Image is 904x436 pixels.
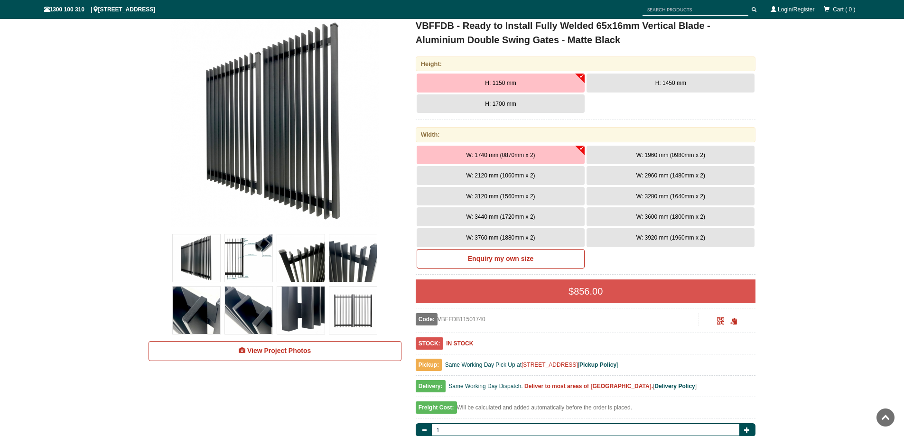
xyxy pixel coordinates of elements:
span: W: 3120 mm (1560mm x 2) [466,193,535,200]
span: Delivery: [416,380,446,392]
span: Same Working Day Dispatch. [448,383,523,390]
a: View Project Photos [149,341,401,361]
img: VBFFDB - Ready to Install Fully Welded 65x16mm Vertical Blade - Aluminium Double Swing Gates - Ma... [329,287,377,334]
img: VBFFDB - Ready to Install Fully Welded 65x16mm Vertical Blade - Aluminium Double Swing Gates - Ma... [173,234,220,282]
span: H: 1150 mm [485,80,516,86]
b: Enquiry my own size [468,255,533,262]
b: IN STOCK [446,340,473,347]
button: W: 3280 mm (1640mm x 2) [587,187,755,206]
span: View Project Photos [247,347,311,354]
span: W: 1960 mm (0980mm x 2) [636,152,705,158]
button: W: 3760 mm (1880mm x 2) [417,228,585,247]
button: W: 2120 mm (1060mm x 2) [417,166,585,185]
button: H: 1150 mm [417,74,585,93]
b: Deliver to most areas of [GEOGRAPHIC_DATA]. [524,383,653,390]
input: SEARCH PRODUCTS [643,4,748,16]
span: W: 2120 mm (1060mm x 2) [466,172,535,179]
a: Pickup Policy [579,362,616,368]
span: W: 3600 mm (1800mm x 2) [636,213,705,220]
img: VBFFDB - Ready to Install Fully Welded 65x16mm Vertical Blade - Aluminium Double Swing Gates - Ma... [277,287,325,334]
div: [ ] [416,380,756,397]
div: Will be calculated and added automatically before the order is placed. [416,402,756,418]
span: 856.00 [574,286,603,297]
span: W: 3280 mm (1640mm x 2) [636,193,705,200]
img: VBFFDB - Ready to Install Fully Welded 65x16mm Vertical Blade - Aluminium Double Swing Gates - Ma... [173,287,220,334]
img: VBFFDB - Ready to Install Fully Welded 65x16mm Vertical Blade - Aluminium Double Swing Gates - Ma... [170,19,379,227]
span: H: 1700 mm [485,101,516,107]
span: Click to copy the URL [730,318,737,325]
div: VBFFDB11501740 [416,313,699,325]
a: VBFFDB - Ready to Install Fully Welded 65x16mm Vertical Blade - Aluminium Double Swing Gates - Ma... [149,19,401,227]
img: VBFFDB - Ready to Install Fully Welded 65x16mm Vertical Blade - Aluminium Double Swing Gates - Ma... [225,234,272,282]
span: Code: [416,313,438,325]
a: Enquiry my own size [417,249,585,269]
span: Pickup: [416,359,442,371]
a: Click to enlarge and scan to share. [717,319,724,325]
button: H: 1450 mm [587,74,755,93]
span: Same Working Day Pick Up at [ ] [445,362,618,368]
img: VBFFDB - Ready to Install Fully Welded 65x16mm Vertical Blade - Aluminium Double Swing Gates - Ma... [277,234,325,282]
button: W: 2960 mm (1480mm x 2) [587,166,755,185]
img: VBFFDB - Ready to Install Fully Welded 65x16mm Vertical Blade - Aluminium Double Swing Gates - Ma... [225,287,272,334]
span: W: 2960 mm (1480mm x 2) [636,172,705,179]
div: Width: [416,127,756,142]
button: W: 3600 mm (1800mm x 2) [587,207,755,226]
span: STOCK: [416,337,443,350]
span: H: 1450 mm [655,80,686,86]
a: Delivery Policy [654,383,695,390]
span: W: 3920 mm (1960mm x 2) [636,234,705,241]
span: Freight Cost: [416,401,457,414]
a: Login/Register [778,6,814,13]
button: W: 1740 mm (0870mm x 2) [417,146,585,165]
a: [STREET_ADDRESS] [522,362,578,368]
h1: VBFFDB - Ready to Install Fully Welded 65x16mm Vertical Blade - Aluminium Double Swing Gates - Ma... [416,19,756,47]
span: W: 3760 mm (1880mm x 2) [466,234,535,241]
button: H: 1700 mm [417,94,585,113]
button: W: 3440 mm (1720mm x 2) [417,207,585,226]
span: W: 1740 mm (0870mm x 2) [466,152,535,158]
span: 1300 100 310 | [STREET_ADDRESS] [44,6,156,13]
img: VBFFDB - Ready to Install Fully Welded 65x16mm Vertical Blade - Aluminium Double Swing Gates - Ma... [329,234,377,282]
div: $ [416,279,756,303]
div: Height: [416,56,756,71]
button: W: 3920 mm (1960mm x 2) [587,228,755,247]
button: W: 3120 mm (1560mm x 2) [417,187,585,206]
span: W: 3440 mm (1720mm x 2) [466,213,535,220]
span: Cart ( 0 ) [833,6,855,13]
button: W: 1960 mm (0980mm x 2) [587,146,755,165]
